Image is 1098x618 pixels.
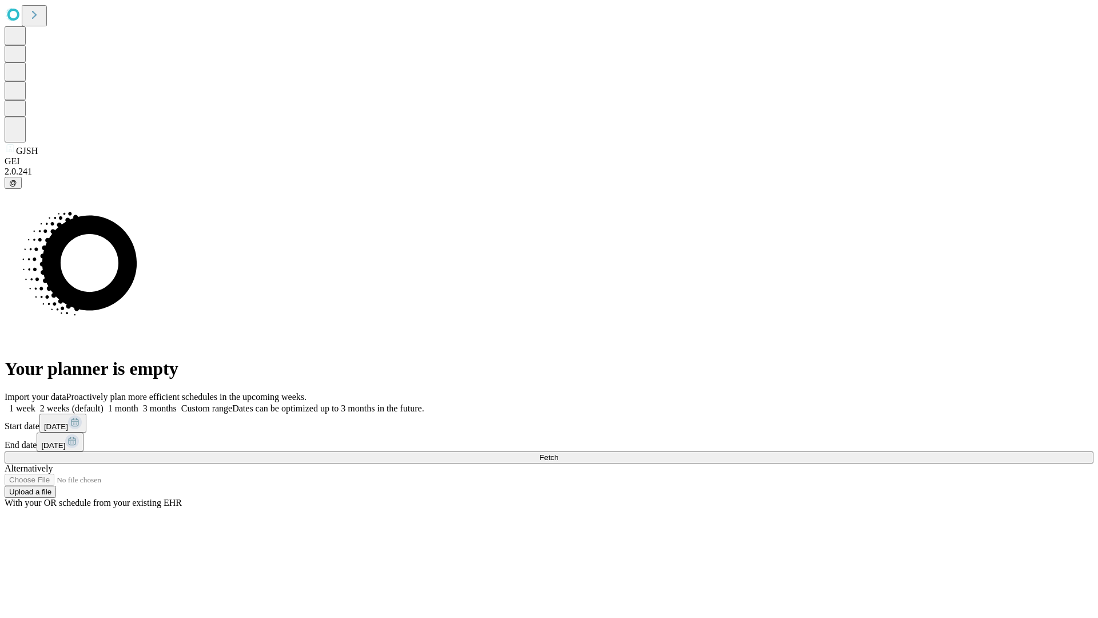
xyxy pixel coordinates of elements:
span: GJSH [16,146,38,156]
button: @ [5,177,22,189]
span: Custom range [181,403,232,413]
span: [DATE] [41,441,65,450]
span: @ [9,179,17,187]
span: 1 week [9,403,35,413]
button: Upload a file [5,486,56,498]
button: [DATE] [39,414,86,433]
span: [DATE] [44,422,68,431]
div: Start date [5,414,1093,433]
span: 3 months [143,403,177,413]
button: Fetch [5,451,1093,463]
span: Fetch [539,453,558,462]
span: 2 weeks (default) [40,403,104,413]
button: [DATE] [37,433,83,451]
div: GEI [5,156,1093,167]
span: 1 month [108,403,138,413]
div: End date [5,433,1093,451]
span: With your OR schedule from your existing EHR [5,498,182,508]
div: 2.0.241 [5,167,1093,177]
span: Import your data [5,392,66,402]
span: Proactively plan more efficient schedules in the upcoming weeks. [66,392,307,402]
h1: Your planner is empty [5,358,1093,379]
span: Dates can be optimized up to 3 months in the future. [232,403,424,413]
span: Alternatively [5,463,53,473]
